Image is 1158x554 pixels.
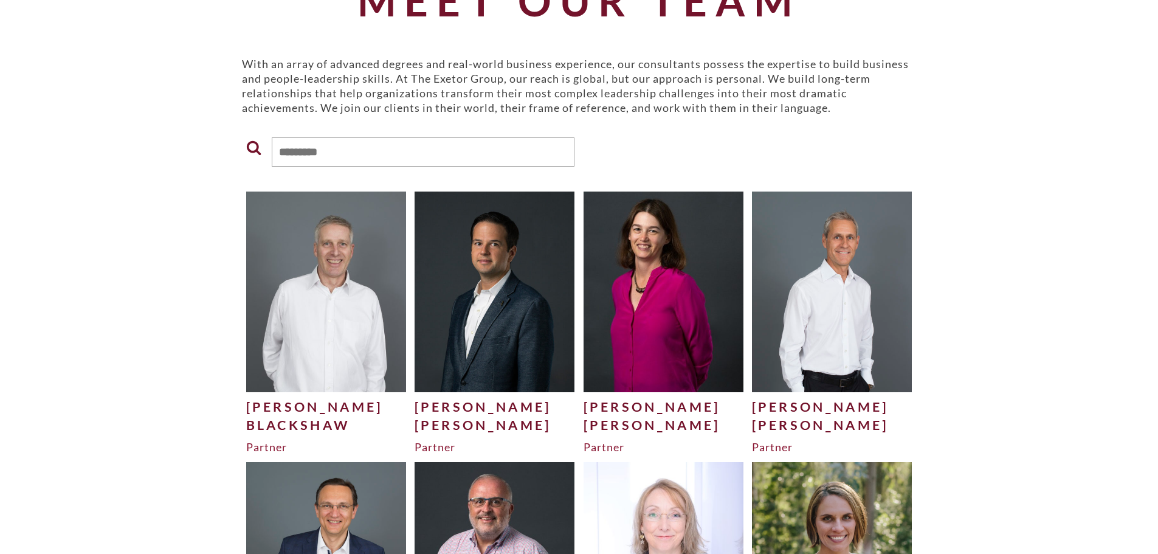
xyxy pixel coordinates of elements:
img: Craig-Mitchell-Website-500x625.jpg [752,192,912,392]
img: Philipp-Ebert_edited-1-500x625.jpg [415,192,575,392]
img: Dave-Blackshaw-for-website2-500x625.jpg [246,192,407,392]
div: [PERSON_NAME] [752,398,912,416]
div: Partner [584,440,744,454]
div: [PERSON_NAME] [584,416,744,434]
div: Partner [246,440,407,454]
div: [PERSON_NAME] [415,398,575,416]
div: [PERSON_NAME] [752,416,912,434]
div: [PERSON_NAME] [584,398,744,416]
a: [PERSON_NAME][PERSON_NAME]Partner [415,192,575,454]
div: Blackshaw [246,416,407,434]
img: Julie-H-500x625.jpg [584,192,744,392]
div: [PERSON_NAME] [415,416,575,434]
a: [PERSON_NAME][PERSON_NAME]Partner [584,192,744,454]
div: Partner [415,440,575,454]
a: [PERSON_NAME][PERSON_NAME]Partner [752,192,912,454]
a: [PERSON_NAME]BlackshawPartner [246,192,407,454]
div: [PERSON_NAME] [246,398,407,416]
div: Partner [752,440,912,454]
p: With an array of advanced degrees and real-world business experience, our consultants possess the... [242,57,917,115]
